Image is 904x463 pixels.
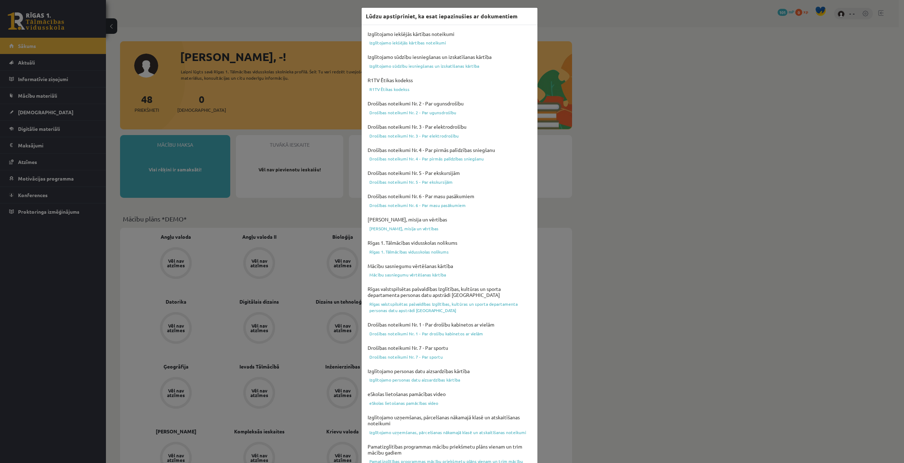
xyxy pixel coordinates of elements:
[366,191,533,201] h4: Drošības noteikumi Nr. 6 - Par masu pasākumiem
[366,62,533,70] a: Izglītojamo sūdzību iesniegšanas un izskatīšanas kārtība
[366,85,533,93] a: R1TV Ētikas kodekss
[366,201,533,209] a: Drošības noteikumi Nr. 6 - Par masu pasākumiem
[366,145,533,155] h4: Drošības noteikumi Nr. 4 - Par pirmās palīdzības sniegšanu
[366,399,533,407] a: eSkolas lietošanas pamācības video
[366,132,533,140] a: Drošības noteikumi Nr. 3 - Par elektrodrošību
[366,428,533,437] a: Izglītojamo uzņemšanas, pārcelšanas nākamajā klasē un atskaitīšanas noteikumi
[366,122,533,132] h4: Drošības noteikumi Nr. 3 - Par elektrodrošību
[366,75,533,85] h4: R1TV Ētikas kodekss
[366,29,533,39] h4: Izglītojamo iekšējās kārtības noteikumi
[366,261,533,271] h4: Mācību sasniegumu vērtēšanas kārtība
[366,413,533,428] h4: Izglītojamo uzņemšanas, pārcelšanas nākamajā klasē un atskaitīšanas noteikumi
[366,284,533,300] h4: Rīgas valstspilsētas pašvaldības Izglītības, kultūras un sporta departamenta personas datu apstrā...
[366,154,533,163] a: Drošības noteikumi Nr. 4 - Par pirmās palīdzības sniegšanu
[366,329,533,338] a: Drošības noteikumi Nr. 1 - Par drošību kabinetos ar vielām
[366,168,533,178] h4: Drošības noteikumi Nr. 5 - Par ekskursijām
[366,52,533,62] h4: Izglītojamo sūdzību iesniegšanas un izskatīšanas kārtība
[366,442,533,457] h4: Pamatizglītības programmas mācību priekšmetu plāns vienam un trim mācību gadiem
[366,224,533,233] a: [PERSON_NAME], misija un vērtības
[366,38,533,47] a: Izglītojamo iekšējās kārtības noteikumi
[366,248,533,256] a: Rīgas 1. Tālmācības vidusskolas nolikums
[366,215,533,224] h4: [PERSON_NAME], misija un vērtības
[366,300,533,315] a: Rīgas valstspilsētas pašvaldības Izglītības, kultūras un sporta departamenta personas datu apstrā...
[366,178,533,186] a: Drošības noteikumi Nr. 5 - Par ekskursijām
[366,353,533,361] a: Drošības noteikumi Nr. 7 - Par sportu
[366,366,533,376] h4: Izglītojamo personas datu aizsardzības kārtība
[366,99,533,108] h4: Drošības noteikumi Nr. 2 - Par ugunsdrošību
[366,343,533,353] h4: Drošības noteikumi Nr. 7 - Par sportu
[366,108,533,117] a: Drošības noteikumi Nr. 2 - Par ugunsdrošību
[366,270,533,279] a: Mācību sasniegumu vērtēšanas kārtība
[366,238,533,248] h4: Rīgas 1. Tālmācības vidusskolas nolikums
[366,389,533,399] h4: eSkolas lietošanas pamācības video
[366,376,533,384] a: Izglītojamo personas datu aizsardzības kārtība
[366,320,533,329] h4: Drošības noteikumi Nr. 1 - Par drošību kabinetos ar vielām
[366,12,518,20] h3: Lūdzu apstipriniet, ka esat iepazinušies ar dokumentiem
